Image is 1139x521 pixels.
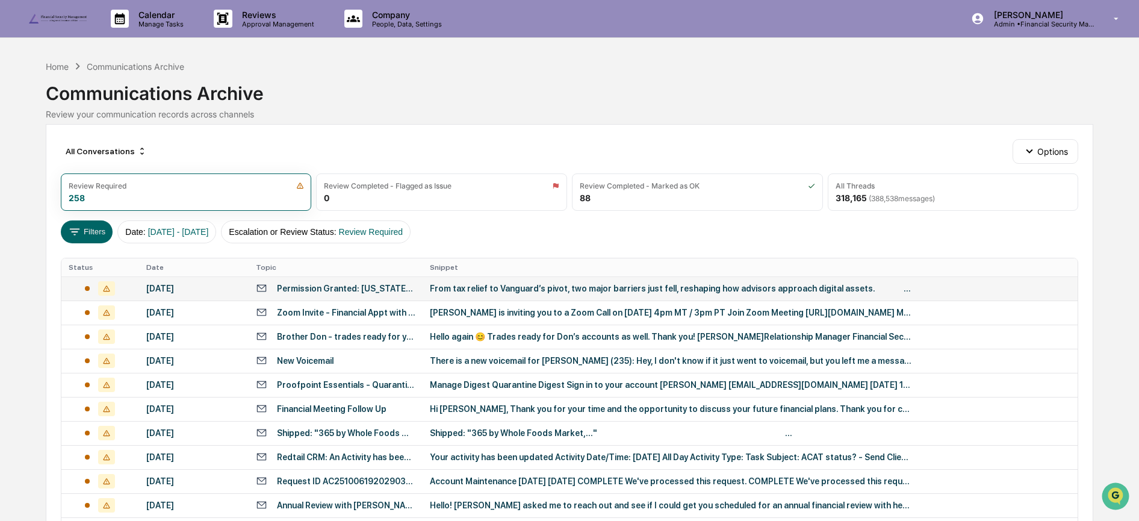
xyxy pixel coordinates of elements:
p: Manage Tasks [129,20,190,28]
button: Filters [61,220,113,243]
img: logo [29,14,87,23]
span: Preclearance [24,152,78,164]
img: icon [296,182,304,190]
div: All Conversations [61,142,152,161]
img: 1746055101610-c473b297-6a78-478c-a979-82029cc54cd1 [12,92,34,114]
div: Review your communication records across channels [46,109,1094,119]
div: Financial Meeting Follow Up [277,404,386,414]
span: Pylon [120,204,146,213]
button: Start new chat [205,96,219,110]
div: 258 [69,193,85,203]
div: Zoom Invite - Financial Appt with [PERSON_NAME] [277,308,415,317]
th: Status [61,258,139,276]
iframe: Open customer support [1100,481,1133,514]
div: 🖐️ [12,153,22,163]
th: Date [139,258,249,276]
div: Communications Archive [46,73,1094,104]
span: [DATE] - [DATE] [148,227,209,237]
div: [DATE] [146,476,241,486]
div: All Threads [836,181,875,190]
div: [DATE] [146,284,241,293]
span: Attestations [99,152,149,164]
p: Approval Management [232,20,320,28]
div: [PERSON_NAME] is inviting you to a Zoom Call on [DATE] 4pm MT / 3pm PT Join Zoom Meeting [URL][DO... [430,308,911,317]
span: Review Required [339,227,403,237]
div: Review Completed - Flagged as Issue [324,181,452,190]
img: icon [552,182,559,190]
div: Communications Archive [87,61,184,72]
div: Manage Digest Quarantine Digest Sign in to your account [PERSON_NAME] [EMAIL_ADDRESS][DOMAIN_NAME... [430,380,911,390]
div: Review Required [69,181,126,190]
p: Calendar [129,10,190,20]
div: 🔎 [12,176,22,186]
div: Shipped: "365 by Whole Foods Market,..." [277,428,415,438]
div: Hello! [PERSON_NAME] asked me to reach out and see if I could get you scheduled for an annual fin... [430,501,911,510]
p: Company [362,10,448,20]
div: Hello again 😊 Trades ready for Don’s accounts as well. Thank you! [PERSON_NAME] ​​​​ Relationship... [430,332,911,342]
th: Topic [249,258,423,276]
div: Review Completed - Marked as OK [580,181,700,190]
div: Proofpoint Essentials - Quarantine Digest [277,380,415,390]
div: [DATE] [146,428,241,438]
div: Annual Review with [PERSON_NAME] [277,501,415,510]
p: People, Data, Settings [362,20,448,28]
div: Brother Don - trades ready for your review/approval [277,332,415,342]
p: Reviews [232,10,320,20]
div: [DATE] [146,308,241,317]
div: [DATE] [146,380,241,390]
div: Hi [PERSON_NAME], Thank you for your time and the opportunity to discuss your future financial pl... [430,404,911,414]
button: Options [1013,139,1078,163]
span: Data Lookup [24,175,76,187]
div: [DATE] [146,356,241,366]
span: ( 388,538 messages) [869,194,935,203]
div: 318,165 [836,193,935,203]
div: [DATE] [146,452,241,462]
div: Your activity has been updated Activity Date/Time: [DATE] All Day Activity Type: Task Subject: AC... [430,452,911,462]
button: Date:[DATE] - [DATE] [117,220,216,243]
p: [PERSON_NAME] [984,10,1096,20]
a: 🔎Data Lookup [7,170,81,192]
div: [DATE] [146,332,241,342]
th: Snippet [423,258,1078,276]
button: Escalation or Review Status:Review Required [221,220,411,243]
div: Permission Granted: [US_STATE][GEOGRAPHIC_DATA] Finally Open the Door To Crypto [277,284,415,293]
a: 🖐️Preclearance [7,147,82,169]
div: We're available if you need us! [41,104,152,114]
div: [DATE] [146,404,241,414]
div: New Voicemail [277,356,334,366]
a: 🗄️Attestations [82,147,154,169]
div: Request ID AC2510061920290338 was resolved. [277,476,415,486]
p: How can we help? [12,25,219,45]
div: Redtail CRM: An Activity has been updated. [277,452,415,462]
div: Home [46,61,69,72]
p: Admin • Financial Security Management [984,20,1096,28]
img: icon [808,182,815,190]
div: Start new chat [41,92,197,104]
div: From tax relief to Vanguard’s pivot, two major barriers just fell, reshaping how advisors approac... [430,284,911,293]
div: 0 [324,193,329,203]
div: There is a new voicemail for [PERSON_NAME] (235): Hey, I don't know if it just went to voicemail,... [430,356,911,366]
div: 🗄️ [87,153,97,163]
div: 88 [580,193,591,203]
div: [DATE] [146,501,241,510]
div: Shipped: "365 by Whole Foods Market,..."͏ ‌ ­͏ ‌ ­͏ ‌ ­͏ ‌ ­͏ ‌ ­͏ ‌ ­͏ ‌ ­͏ ‌ ­͏ ‌ ­͏ ‌ ­͏ ‌ ­͏ ... [430,428,911,438]
div: Account Maintenance [DATE] [DATE] COMPLETE We've processed this request. COMPLETE We've processed... [430,476,911,486]
a: Powered byPylon [85,204,146,213]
